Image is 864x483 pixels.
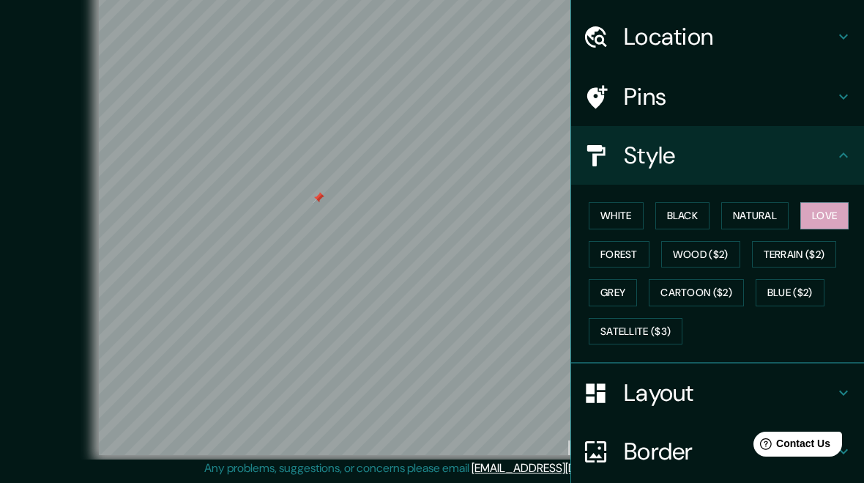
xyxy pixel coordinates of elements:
[571,364,864,422] div: Layout
[721,202,789,229] button: Natural
[655,202,710,229] button: Black
[624,22,835,51] h4: Location
[624,437,835,466] h4: Border
[756,279,824,306] button: Blue ($2)
[472,460,652,476] a: [EMAIL_ADDRESS][DOMAIN_NAME]
[589,318,682,345] button: Satellite ($3)
[624,378,835,408] h4: Layout
[649,279,744,306] button: Cartoon ($2)
[624,141,835,170] h4: Style
[204,460,655,477] p: Any problems, suggestions, or concerns please email .
[752,241,837,268] button: Terrain ($2)
[800,202,849,229] button: Love
[571,422,864,481] div: Border
[589,241,649,268] button: Forest
[571,126,864,185] div: Style
[589,279,637,306] button: Grey
[734,426,848,467] iframe: Help widget launcher
[589,202,644,229] button: White
[624,82,835,111] h4: Pins
[571,7,864,66] div: Location
[571,67,864,126] div: Pins
[661,241,740,268] button: Wood ($2)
